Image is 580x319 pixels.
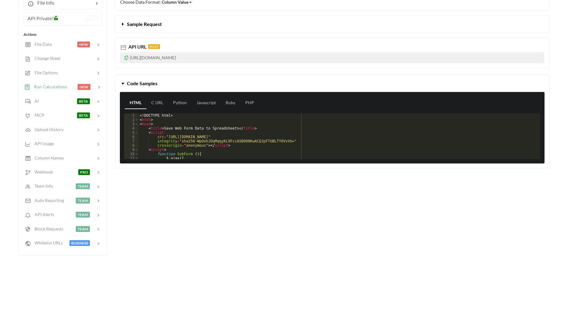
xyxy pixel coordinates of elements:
span: Sample Request [127,21,162,27]
span: Block Requests [31,226,63,231]
div: 2 [124,118,139,122]
span: Run Calculations [30,84,67,89]
span: BETA [77,112,90,118]
a: PHP [240,97,259,109]
span: API URL [127,44,146,50]
div: 1 [124,113,139,118]
span: NEW [77,42,90,47]
span: BUSINESS [69,240,90,246]
span: File Options [31,70,58,75]
div: 8 [124,143,139,148]
button: Code Samples [115,75,549,92]
div: 3 [124,122,139,126]
span: BETA [77,98,90,104]
span: Upload History [31,127,64,132]
div: 7 [124,139,139,143]
div: 5 [124,130,139,135]
span: TEAM [76,212,90,218]
span: TEAM [76,183,90,189]
span: API Private? [28,15,54,21]
span: Webhook [31,169,53,174]
span: TEAM [76,198,90,204]
a: Javascript [192,97,221,109]
button: Sample Request [115,16,549,33]
a: C URL [146,97,168,109]
a: Ruby [221,97,240,109]
span: PRO [78,169,90,175]
span: File Data [31,42,52,47]
span: Column Names [31,155,64,160]
div: 10 [124,152,139,156]
span: API Usage [31,141,54,146]
span: TEAM [76,226,90,232]
span: POST [148,44,160,49]
span: AI [31,98,39,104]
a: HTML [125,97,146,109]
span: Team Info [31,183,53,189]
a: Python [168,97,192,109]
div: 6 [124,135,139,139]
span: NEW [78,84,91,90]
div: 4 [124,126,139,130]
div: 11 [124,156,139,160]
span: Change Sheet [31,56,60,61]
div: Actions [24,32,102,37]
span: Code Samples [127,80,157,86]
span: Auto Reporting [31,198,64,203]
p: [URL][DOMAIN_NAME] [120,52,544,63]
span: Whitelist URLs [31,240,63,245]
div: 9 [124,148,139,152]
span: API Alerts [31,212,54,217]
span: MCP [31,112,44,118]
